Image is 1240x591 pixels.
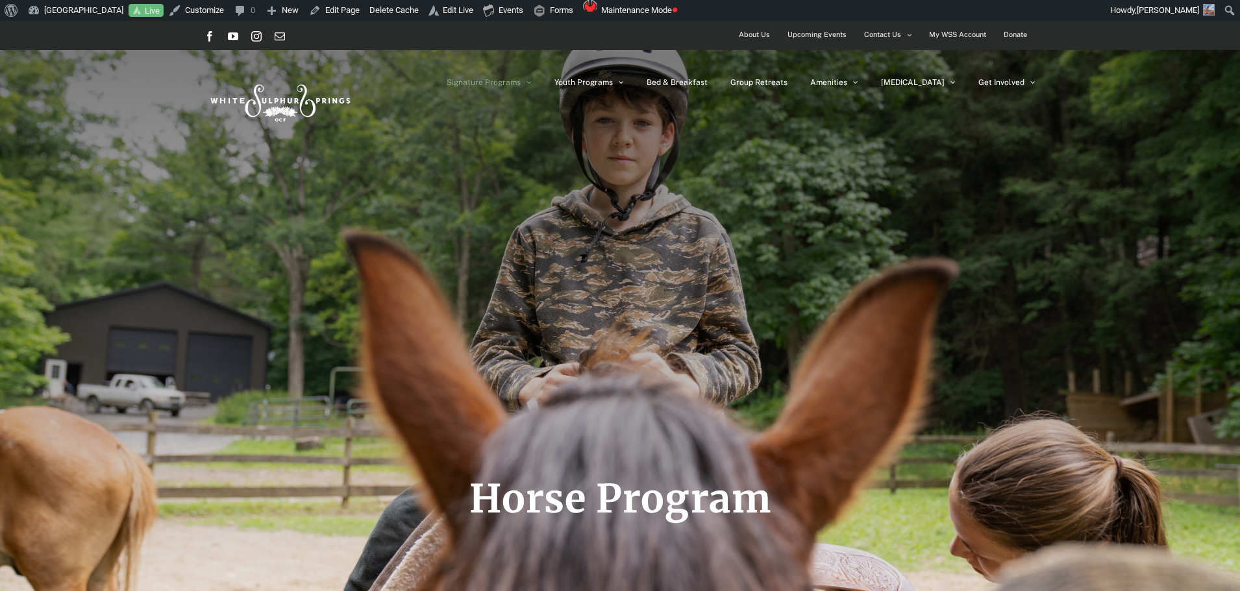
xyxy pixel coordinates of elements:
[995,21,1035,49] a: Donate
[730,21,1035,49] nav: Secondary Menu
[1137,5,1199,15] span: [PERSON_NAME]
[730,21,778,49] a: About Us
[787,25,847,44] span: Upcoming Events
[730,50,787,115] a: Group Retreats
[881,78,945,86] span: [MEDICAL_DATA]
[810,50,858,115] a: Amenities
[810,78,847,86] span: Amenities
[881,50,956,115] a: [MEDICAL_DATA]
[447,50,532,115] a: Signature Programs
[205,31,215,42] a: Facebook
[929,25,986,44] span: My WSS Account
[554,50,624,115] a: Youth Programs
[251,31,262,42] a: Instagram
[447,50,1035,115] nav: Main Menu
[739,25,770,44] span: About Us
[779,21,855,49] a: Upcoming Events
[978,78,1024,86] span: Get Involved
[921,21,995,49] a: My WSS Account
[1004,25,1027,44] span: Donate
[647,50,708,115] a: Bed & Breakfast
[554,78,613,86] span: Youth Programs
[228,31,238,42] a: YouTube
[205,70,354,131] img: White Sulphur Springs Logo
[864,25,901,44] span: Contact Us
[1203,4,1215,16] img: SusannePappal-66x66.jpg
[730,78,787,86] span: Group Retreats
[647,78,708,86] span: Bed & Breakfast
[275,31,285,42] a: Email
[129,4,164,18] a: Live
[856,21,920,49] a: Contact Us
[447,78,521,86] span: Signature Programs
[978,50,1035,115] a: Get Involved
[469,474,771,523] span: Horse Program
